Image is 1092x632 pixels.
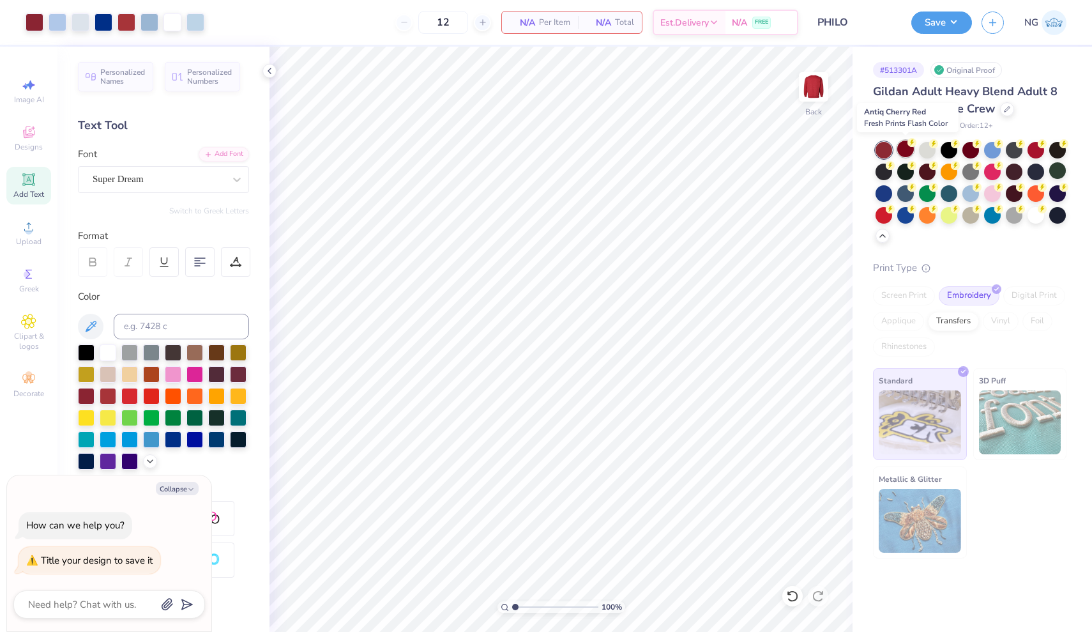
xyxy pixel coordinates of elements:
button: Switch to Greek Letters [169,206,249,216]
img: Standard [879,390,961,454]
div: # 513301A [873,62,924,78]
input: e.g. 7428 c [114,314,249,339]
div: Format [78,229,250,243]
div: Vinyl [983,312,1019,331]
span: Standard [879,374,913,387]
span: Upload [16,236,42,247]
div: Title your design to save it [41,554,153,567]
span: FREE [755,18,768,27]
div: Foil [1022,312,1052,331]
span: Personalized Numbers [187,68,232,86]
div: Applique [873,312,924,331]
a: NG [1024,10,1066,35]
div: Screen Print [873,286,935,305]
span: Personalized Names [100,68,146,86]
span: N/A [732,16,747,29]
img: Metallic & Glitter [879,489,961,553]
span: Total [615,16,634,29]
div: Original Proof [930,62,1002,78]
div: Digital Print [1003,286,1065,305]
img: Back [801,74,826,100]
span: Decorate [13,389,44,399]
span: Metallic & Glitter [879,472,942,486]
div: Embroidery [939,286,999,305]
span: N/A [586,16,611,29]
span: Est. Delivery [660,16,709,29]
div: Back [805,106,822,118]
span: Fresh Prints Flash Color [864,118,948,128]
span: Greek [19,284,39,294]
input: – – [418,11,468,34]
label: Font [78,147,97,162]
span: Gildan Adult Heavy Blend Adult 8 Oz. 50/50 Fleece Crew [873,84,1058,116]
div: Antiq Cherry Red [857,103,959,132]
button: Save [911,12,972,34]
div: Rhinestones [873,337,935,357]
span: Image AI [14,95,44,105]
div: Transfers [928,312,979,331]
img: 3D Puff [979,390,1061,454]
span: Add Text [13,189,44,199]
div: How can we help you? [26,519,125,532]
span: 3D Puff [979,374,1006,387]
span: NG [1024,15,1038,30]
span: Clipart & logos [6,331,51,351]
span: Per Item [539,16,570,29]
button: Collapse [156,482,199,495]
input: Untitled Design [808,10,902,35]
span: 100 % [602,601,622,613]
div: Add Font [199,147,249,162]
span: N/A [510,16,535,29]
div: Text Tool [78,117,249,134]
div: Color [78,289,249,304]
span: Designs [15,142,43,152]
img: Nola Gabbard [1042,10,1066,35]
div: Print Type [873,261,1066,275]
